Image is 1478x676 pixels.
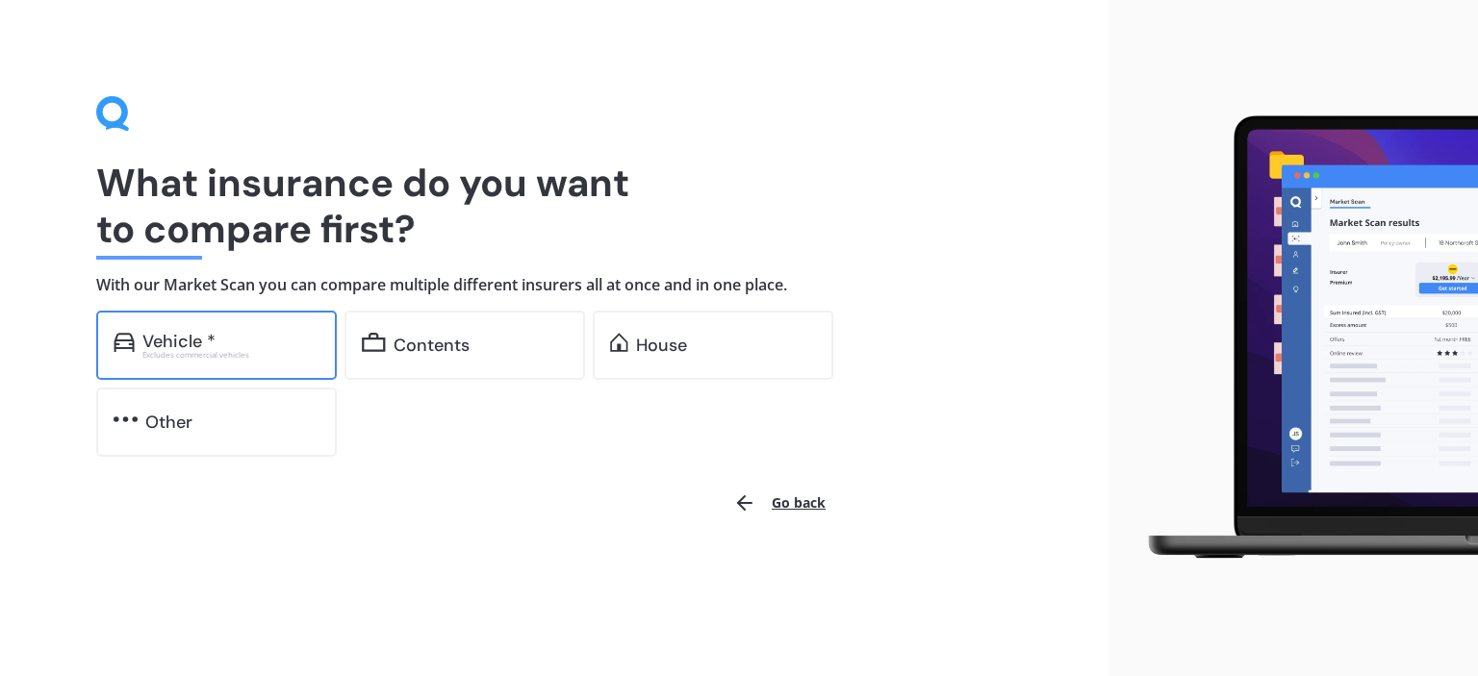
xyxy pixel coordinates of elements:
img: content.01f40a52572271636b6f.svg [362,333,386,352]
div: Other [145,413,192,432]
h4: With our Market Scan you can compare multiple different insurers all at once and in one place. [96,275,1012,295]
button: Go back [722,480,837,526]
img: laptop.webp [1124,106,1478,570]
div: Vehicle * [142,332,216,351]
img: car.f15378c7a67c060ca3f3.svg [114,333,135,352]
img: other.81dba5aafe580aa69f38.svg [114,410,138,429]
h1: What insurance do you want to compare first? [96,160,1012,252]
div: Excludes commercial vehicles [142,351,319,359]
img: home.91c183c226a05b4dc763.svg [610,333,628,352]
div: Contents [394,336,470,355]
div: House [636,336,687,355]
